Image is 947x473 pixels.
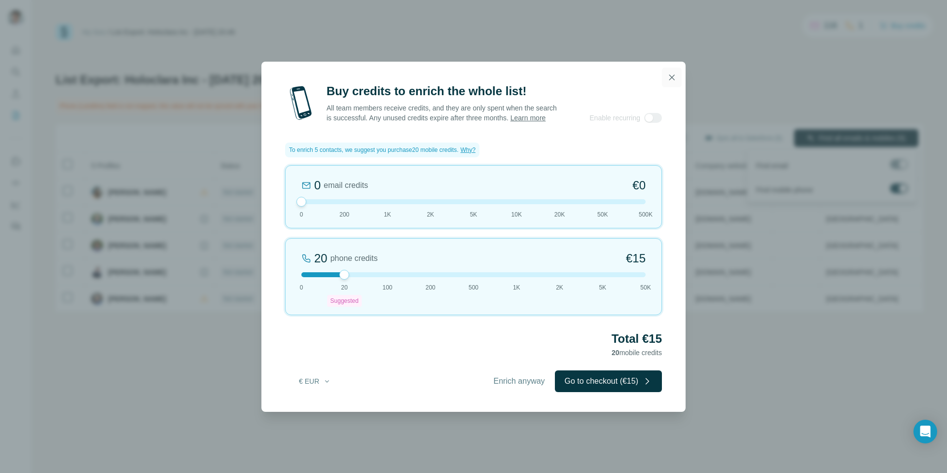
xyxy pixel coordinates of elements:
[556,283,563,292] span: 2K
[330,253,378,264] span: phone credits
[427,210,434,219] span: 2K
[328,295,362,307] div: Suggested
[300,283,303,292] span: 0
[469,283,478,292] span: 500
[426,283,436,292] span: 200
[292,372,338,390] button: € EUR
[612,349,619,357] span: 20
[289,146,459,154] span: To enrich 5 contacts, we suggest you purchase 20 mobile credits .
[341,283,348,292] span: 20
[510,114,546,122] a: Learn more
[314,178,321,193] div: 0
[589,113,640,123] span: Enable recurring
[626,251,646,266] span: €15
[285,331,662,347] h2: Total €15
[285,83,317,123] img: mobile-phone
[913,420,937,443] div: Open Intercom Messenger
[324,180,368,191] span: email credits
[384,210,391,219] span: 1K
[597,210,608,219] span: 50K
[494,375,545,387] span: Enrich anyway
[640,283,651,292] span: 50K
[612,349,662,357] span: mobile credits
[511,210,522,219] span: 10K
[554,210,565,219] span: 20K
[513,283,520,292] span: 1K
[639,210,653,219] span: 500K
[632,178,646,193] span: €0
[470,210,477,219] span: 5K
[300,210,303,219] span: 0
[599,283,606,292] span: 5K
[555,370,662,392] button: Go to checkout (€15)
[382,283,392,292] span: 100
[314,251,328,266] div: 20
[484,370,555,392] button: Enrich anyway
[327,103,558,123] p: All team members receive credits, and they are only spent when the search is successful. Any unus...
[339,210,349,219] span: 200
[461,146,476,153] span: Why?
